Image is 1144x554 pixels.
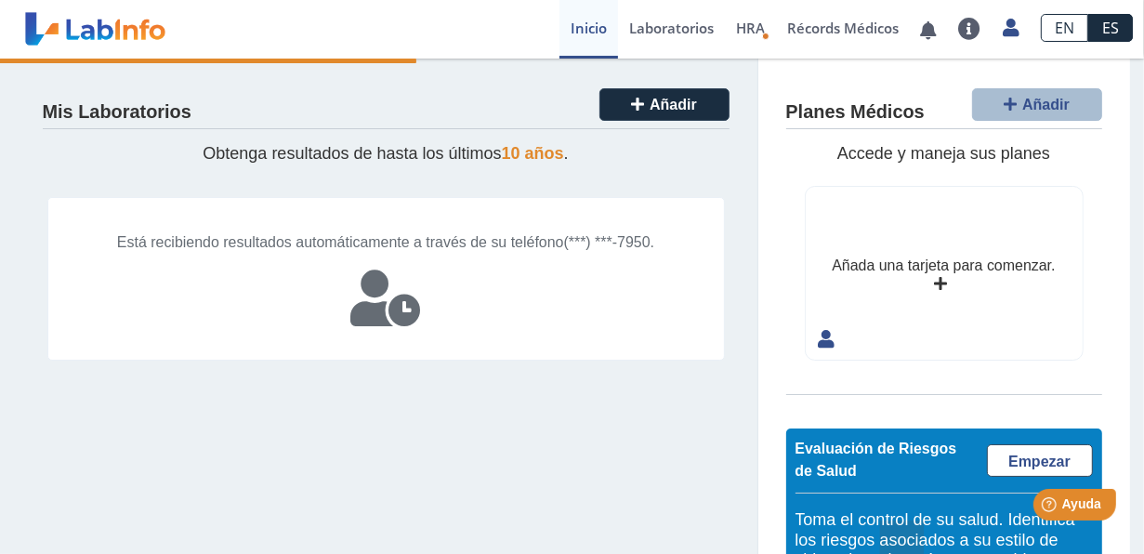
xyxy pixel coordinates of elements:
[1088,14,1133,42] a: ES
[203,144,568,163] span: Obtenga resultados de hasta los últimos .
[796,441,957,479] span: Evaluación de Riesgos de Salud
[1022,97,1070,112] span: Añadir
[117,234,564,250] span: Está recibiendo resultados automáticamente a través de su teléfono
[832,255,1055,277] div: Añada una tarjeta para comenzar.
[43,101,191,124] h4: Mis Laboratorios
[979,481,1124,534] iframe: Help widget launcher
[599,88,730,121] button: Añadir
[736,19,765,37] span: HRA
[1008,454,1071,469] span: Empezar
[502,144,564,163] span: 10 años
[987,444,1093,477] a: Empezar
[1041,14,1088,42] a: EN
[837,144,1050,163] span: Accede y maneja sus planes
[972,88,1102,121] button: Añadir
[786,101,925,124] h4: Planes Médicos
[650,97,697,112] span: Añadir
